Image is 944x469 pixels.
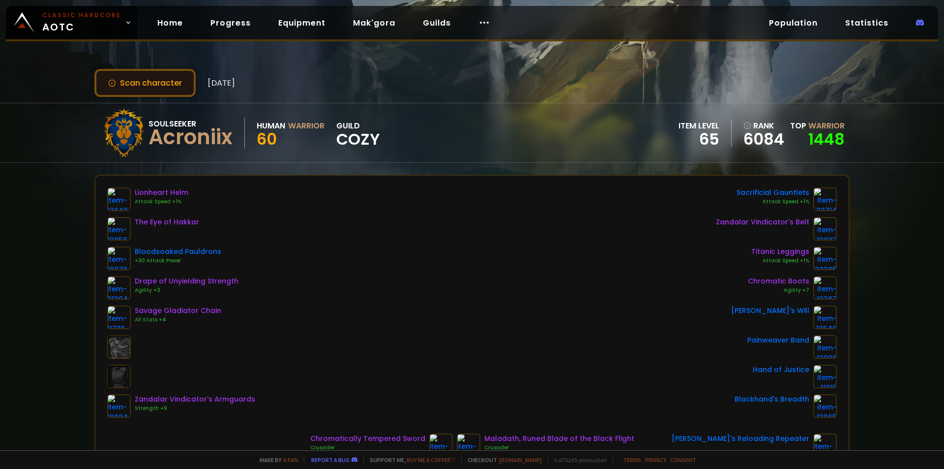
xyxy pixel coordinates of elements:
div: Attack Speed +1% [135,198,188,206]
img: item-19352 [429,434,453,457]
div: Painweaver Band [747,335,809,345]
img: item-19856 [107,217,131,241]
span: Support me, [363,456,455,464]
div: Warrior [288,120,324,132]
img: item-11815 [813,365,837,388]
div: Zandalar Vindicator's Armguards [135,394,255,405]
img: item-19878 [107,247,131,270]
a: Buy me a coffee [407,456,455,464]
button: Scan character [94,69,196,97]
a: Classic HardcoreAOTC [6,6,138,39]
div: [PERSON_NAME]'s Reloading Repeater [672,434,809,444]
a: 1448 [808,128,845,150]
div: Maladath, Runed Blade of the Black Flight [484,434,634,444]
small: Classic Hardcore [42,11,121,20]
div: Lionheart Helm [135,188,188,198]
div: rank [743,120,784,132]
img: item-22347 [813,434,837,457]
div: Agility +7 [748,286,809,294]
a: Statistics [837,13,896,33]
img: item-19823 [813,217,837,241]
a: Equipment [270,13,333,33]
div: Savage Gladiator Chain [135,306,221,316]
div: 65 [678,132,719,147]
span: 60 [257,128,277,150]
div: Attack Speed +1% [737,198,809,206]
img: item-22714 [813,188,837,211]
a: Consent [670,456,696,464]
span: Warrior [808,120,845,131]
img: item-13965 [813,394,837,418]
div: item level [678,120,719,132]
div: Strength +9 [135,405,255,412]
img: item-19351 [457,434,480,457]
img: item-19387 [813,276,837,300]
span: Cozy [336,132,380,147]
div: Human [257,120,285,132]
div: Acroniix [148,130,233,145]
div: Titanic Leggings [751,247,809,257]
div: Top [790,120,845,132]
img: item-19824 [107,394,131,418]
div: The Eye of Hakkar [135,217,199,227]
span: v. d752d5 - production [548,456,607,464]
div: Drape of Unyielding Strength [135,276,238,286]
div: All Stats +4 [135,316,221,324]
a: Guilds [415,13,459,33]
img: item-22385 [813,247,837,270]
div: Hand of Justice [753,365,809,375]
div: Crusader [484,444,634,452]
div: Soulseeker [148,118,233,130]
div: Bloodsoaked Pauldrons [135,247,221,257]
a: 6084 [743,132,784,147]
div: Zandalar Vindicator's Belt [716,217,809,227]
div: Agility +3 [135,286,238,294]
a: Progress [203,13,259,33]
div: guild [336,120,380,147]
span: Checkout [461,456,542,464]
a: Population [761,13,826,33]
div: Attack Speed +1% [751,257,809,265]
a: Home [149,13,191,33]
a: Terms [623,456,641,464]
div: [PERSON_NAME]'s Will [731,306,809,316]
span: AOTC [42,11,121,34]
span: [DATE] [207,77,235,89]
img: item-13098 [813,335,837,359]
img: item-12640 [107,188,131,211]
a: Mak'gora [345,13,403,33]
div: Chromatic Boots [748,276,809,286]
div: +30 Attack Power [135,257,221,265]
a: Privacy [645,456,666,464]
img: item-12548 [813,306,837,329]
div: Blackhand's Breadth [735,394,809,405]
a: a fan [283,456,298,464]
div: Crusader [310,444,425,452]
a: Report a bug [311,456,350,464]
img: item-21394 [107,276,131,300]
a: [DOMAIN_NAME] [499,456,542,464]
div: Sacrificial Gauntlets [737,188,809,198]
span: Made by [254,456,298,464]
div: Chromatically Tempered Sword [310,434,425,444]
img: item-11726 [107,306,131,329]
